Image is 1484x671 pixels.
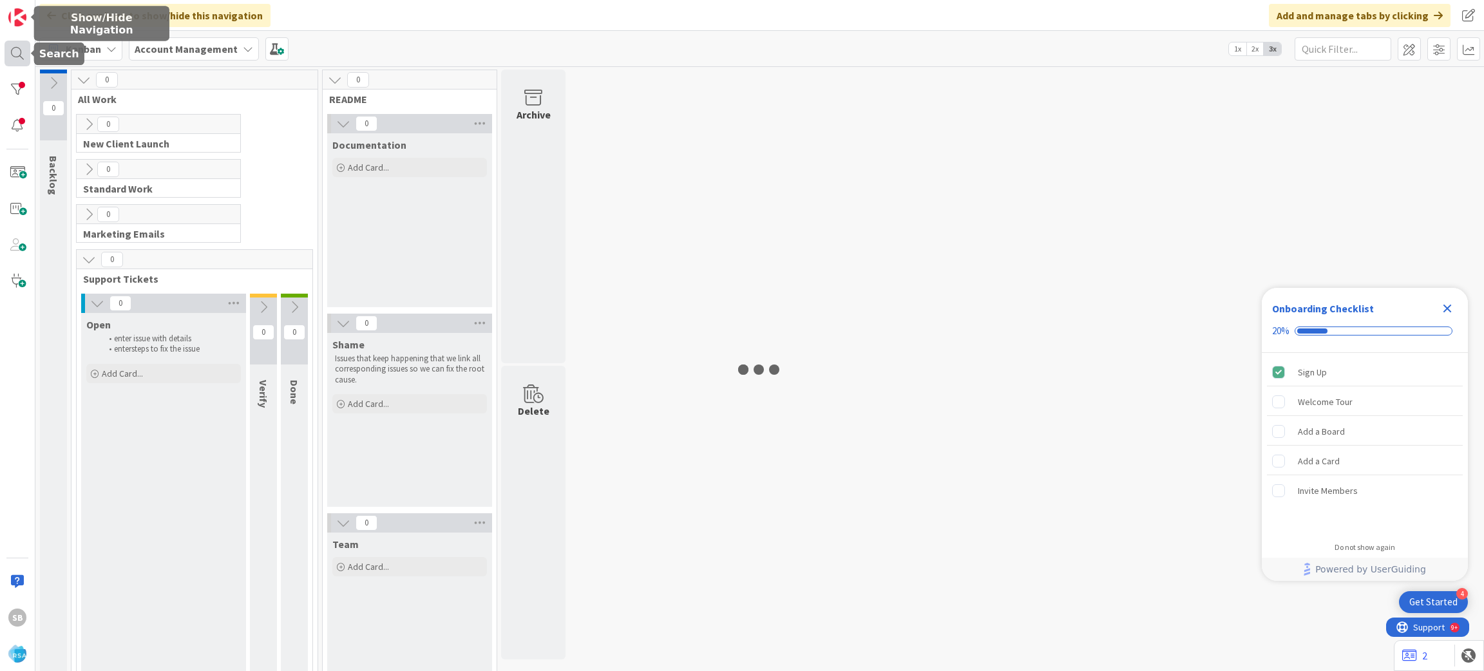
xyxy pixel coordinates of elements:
[83,227,224,240] span: Marketing Emails
[1269,4,1451,27] div: Add and manage tabs by clicking
[252,325,274,340] span: 0
[101,252,123,267] span: 0
[1295,37,1391,61] input: Quick Filter...
[1298,453,1340,469] div: Add a Card
[1456,588,1468,600] div: 4
[8,609,26,627] div: SB
[332,538,359,551] span: Team
[39,12,164,36] h5: Show/Hide Navigation
[8,645,26,663] img: avatar
[348,162,389,173] span: Add Card...
[1267,358,1463,386] div: Sign Up is complete.
[1246,43,1264,55] span: 2x
[1272,325,1458,337] div: Checklist progress: 20%
[348,561,389,572] span: Add Card...
[47,156,60,195] span: Backlog
[1437,298,1458,319] div: Close Checklist
[1298,394,1353,410] div: Welcome Tour
[1264,43,1281,55] span: 3x
[1229,43,1246,55] span: 1x
[109,296,131,311] span: 0
[97,162,119,177] span: 0
[283,325,305,340] span: 0
[517,107,551,122] div: Archive
[1298,424,1345,439] div: Add a Board
[1262,288,1468,581] div: Checklist Container
[356,316,377,331] span: 0
[335,354,484,385] p: Issues that keep happening that we link all corresponding issues so we can fix the root cause.
[102,344,239,354] li: enter
[288,380,301,404] span: Done
[257,380,270,408] span: Verify
[65,5,71,15] div: 9+
[356,515,377,531] span: 0
[39,4,271,27] div: Click our logo to show/hide this navigation
[83,137,224,150] span: New Client Launch
[83,272,296,285] span: Support Tickets
[1262,558,1468,581] div: Footer
[1267,388,1463,416] div: Welcome Tour is incomplete.
[1409,596,1458,609] div: Get Started
[347,72,369,88] span: 0
[8,8,26,26] img: Visit kanbanzone.com
[356,116,377,131] span: 0
[86,318,111,331] span: Open
[131,343,200,354] span: steps to fix the issue
[1315,562,1426,577] span: Powered by UserGuiding
[1272,325,1289,337] div: 20%
[1298,483,1358,498] div: Invite Members
[102,368,143,379] span: Add Card...
[332,338,365,351] span: Shame
[348,398,389,410] span: Add Card...
[329,93,480,106] span: README
[78,93,301,106] span: All Work
[332,138,406,151] span: Documentation
[1262,353,1468,534] div: Checklist items
[39,48,79,60] h5: Search
[1272,301,1374,316] div: Onboarding Checklist
[43,100,64,116] span: 0
[1402,648,1427,663] a: 2
[96,72,118,88] span: 0
[1335,542,1395,553] div: Do not show again
[1267,447,1463,475] div: Add a Card is incomplete.
[27,2,59,17] span: Support
[1268,558,1461,581] a: Powered by UserGuiding
[1267,417,1463,446] div: Add a Board is incomplete.
[135,43,238,55] b: Account Management
[1267,477,1463,505] div: Invite Members is incomplete.
[97,117,119,132] span: 0
[1399,591,1468,613] div: Open Get Started checklist, remaining modules: 4
[102,334,239,344] li: enter issue with details
[518,403,549,419] div: Delete
[97,207,119,222] span: 0
[83,182,224,195] span: Standard Work
[1298,364,1327,380] div: Sign Up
